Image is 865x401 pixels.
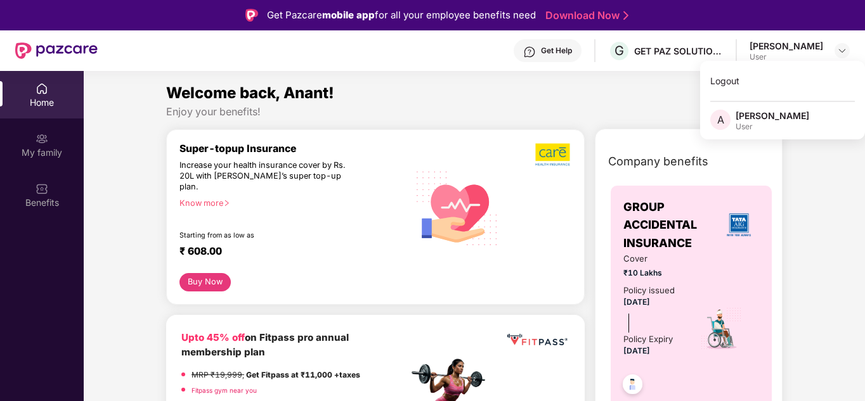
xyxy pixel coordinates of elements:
[192,386,257,394] a: Fitpass gym near you
[36,82,48,95] img: svg+xml;base64,PHN2ZyBpZD0iSG9tZSIgeG1sbnM9Imh0dHA6Ly93d3cudzMub3JnLzIwMDAvc3ZnIiB3aWR0aD0iMjAiIG...
[750,52,823,62] div: User
[15,42,98,59] img: New Pazcare Logo
[246,370,360,379] strong: Get Fitpass at ₹11,000 +taxes
[179,245,396,260] div: ₹ 608.00
[36,132,48,145] img: svg+xml;base64,PHN2ZyB3aWR0aD0iMjAiIGhlaWdodD0iMjAiIHZpZXdCb3g9IjAgMCAyMCAyMCIgZmlsbD0ibm9uZSIgeG...
[623,252,683,265] span: Cover
[623,9,628,22] img: Stroke
[192,370,244,379] del: MRP ₹19,999,
[541,46,572,56] div: Get Help
[36,182,48,195] img: svg+xml;base64,PHN2ZyBpZD0iQmVuZWZpdHMiIHhtbG5zPSJodHRwOi8vd3d3LnczLm9yZy8yMDAwL3N2ZyIgd2lkdGg9Ij...
[623,284,675,297] div: Policy issued
[717,112,724,127] span: A
[166,105,783,118] div: Enjoy your benefits!
[179,231,354,240] div: Starting from as low as
[408,158,507,257] img: svg+xml;base64,PHN2ZyB4bWxucz0iaHR0cDovL3d3dy53My5vcmcvMjAwMC9zdmciIHhtbG5zOnhsaW5rPSJodHRwOi8vd3...
[608,153,708,170] span: Company benefits
[750,40,823,52] div: [PERSON_NAME]
[179,143,408,155] div: Super-topup Insurance
[179,273,231,291] button: Buy Now
[722,208,756,242] img: insurerLogo
[181,331,245,343] b: Upto 45% off
[505,330,569,350] img: fppp.png
[699,307,743,351] img: icon
[535,143,571,167] img: b5dec4f62d2307b9de63beb79f102df3.png
[545,9,625,22] a: Download Now
[837,46,847,56] img: svg+xml;base64,PHN2ZyBpZD0iRHJvcGRvd24tMzJ4MzIiIHhtbG5zPSJodHRwOi8vd3d3LnczLm9yZy8yMDAwL3N2ZyIgd2...
[523,46,536,58] img: svg+xml;base64,PHN2ZyBpZD0iSGVscC0zMngzMiIgeG1sbnM9Imh0dHA6Ly93d3cudzMub3JnLzIwMDAvc3ZnIiB3aWR0aD...
[166,84,334,102] span: Welcome back, Anant!
[623,198,718,252] span: GROUP ACCIDENTAL INSURANCE
[181,331,349,359] b: on Fitpass pro annual membership plan
[634,45,723,57] div: GET PAZ SOLUTIONS PRIVATE LIMTED
[623,333,673,346] div: Policy Expiry
[736,110,809,122] div: [PERSON_NAME]
[179,160,353,193] div: Increase your health insurance cover by Rs. 20L with [PERSON_NAME]’s super top-up plan.
[623,267,683,279] span: ₹10 Lakhs
[615,43,624,58] span: G
[179,198,401,207] div: Know more
[245,9,258,22] img: Logo
[623,346,650,355] span: [DATE]
[267,8,536,23] div: Get Pazcare for all your employee benefits need
[700,68,865,93] div: Logout
[322,9,375,21] strong: mobile app
[623,297,650,307] span: [DATE]
[736,122,809,132] div: User
[223,200,230,207] span: right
